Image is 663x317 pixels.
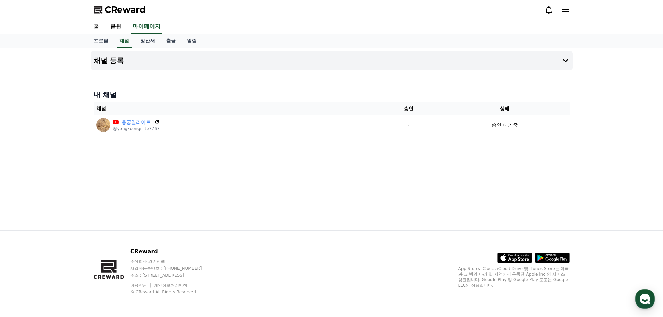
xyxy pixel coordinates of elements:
[94,102,377,115] th: 채널
[105,19,127,34] a: 음원
[130,289,215,295] p: © CReward All Rights Reserved.
[130,272,215,278] p: 주소 : [STREET_ADDRESS]
[88,34,114,48] a: 프로필
[135,34,160,48] a: 정산서
[130,266,215,271] p: 사업자등록번호 : [PHONE_NUMBER]
[458,266,570,288] p: App Store, iCloud, iCloud Drive 및 iTunes Store는 미국과 그 밖의 나라 및 지역에서 등록된 Apple Inc.의 서비스 상표입니다. Goo...
[94,4,146,15] a: CReward
[94,90,570,100] h4: 내 채널
[88,19,105,34] a: 홈
[492,121,518,129] p: 승인 대기중
[130,259,215,264] p: 주식회사 와이피랩
[113,126,160,132] p: @yongkoongillite7767
[105,4,146,15] span: CReward
[121,119,151,126] a: 용궁일라이트
[380,121,437,129] p: -
[377,102,440,115] th: 승인
[117,34,132,48] a: 채널
[94,57,124,64] h4: 채널 등록
[131,19,162,34] a: 마이페이지
[91,51,573,70] button: 채널 등록
[130,283,152,288] a: 이용약관
[160,34,181,48] a: 출금
[130,247,215,256] p: CReward
[440,102,569,115] th: 상태
[96,118,110,132] img: 용궁일라이트
[154,283,187,288] a: 개인정보처리방침
[181,34,202,48] a: 알림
